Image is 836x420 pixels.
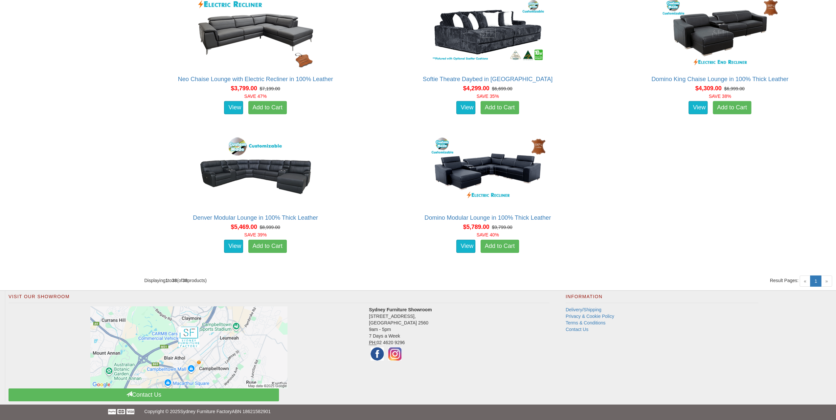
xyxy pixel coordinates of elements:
span: $4,299.00 [463,85,489,92]
a: Add to Cart [713,101,751,114]
div: Displaying to (of products) [139,277,487,284]
img: Denver Modular Lounge in 100% Thick Leather [196,136,315,208]
abbr: Phone [369,340,376,345]
a: Sydney Furniture Factory [180,409,232,414]
a: View [456,240,475,253]
span: $5,789.00 [463,224,489,230]
del: $7,199.00 [260,86,280,91]
span: $5,469.00 [231,224,257,230]
a: Privacy & Cookie Policy [566,314,614,319]
font: SAVE 35% [476,94,499,99]
font: SAVE 38% [709,94,731,99]
a: View [689,101,708,114]
span: « [800,276,811,287]
img: Facebook [369,346,385,362]
span: $4,309.00 [695,85,721,92]
del: $6,999.00 [724,86,744,91]
del: $9,799.00 [492,225,512,230]
del: $6,699.00 [492,86,512,91]
span: $3,799.00 [231,85,257,92]
p: Copyright © 2025 ABN 18621582901 [144,405,692,418]
a: Neo Chaise Lounge with Electric Recliner in 100% Leather [178,76,333,82]
img: Instagram [387,346,403,362]
strong: 1 [166,278,168,283]
span: » [821,276,832,287]
a: Add to Cart [481,240,519,253]
a: Domino King Chaise Lounge in 100% Thick Leather [651,76,788,82]
a: Contact Us [566,327,588,332]
a: Click to activate map [13,306,364,388]
img: Click to activate map [90,306,287,388]
a: Contact Us [9,388,279,401]
a: Add to Cart [248,101,287,114]
a: Add to Cart [248,240,287,253]
a: Terms & Conditions [566,320,605,325]
a: Add to Cart [481,101,519,114]
font: SAVE 39% [244,232,267,237]
a: View [224,240,243,253]
h2: Information [566,294,758,303]
span: Result Pages: [770,277,798,284]
del: $8,999.00 [260,225,280,230]
strong: Sydney Furniture Showroom [369,307,432,312]
a: Delivery/Shipping [566,307,601,312]
strong: 38 [172,278,177,283]
h2: Visit Our Showroom [9,294,549,303]
font: SAVE 40% [476,232,499,237]
strong: 38 [182,278,188,283]
a: Denver Modular Lounge in 100% Thick Leather [193,214,318,221]
a: Domino Modular Lounge in 100% Thick Leather [424,214,551,221]
a: Softie Theatre Daybed in [GEOGRAPHIC_DATA] [423,76,553,82]
a: 1 [810,276,821,287]
a: View [456,101,475,114]
font: SAVE 47% [244,94,267,99]
img: Domino Modular Lounge in 100% Thick Leather [429,136,547,208]
a: View [224,101,243,114]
